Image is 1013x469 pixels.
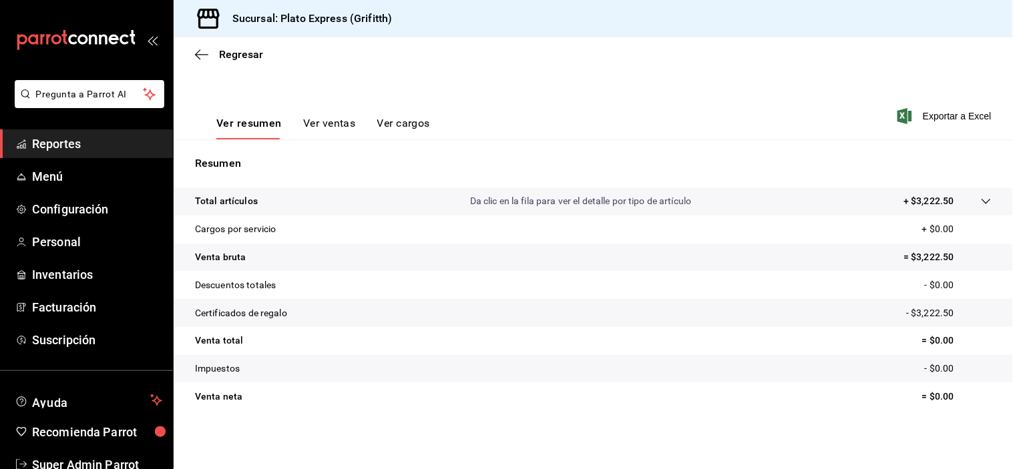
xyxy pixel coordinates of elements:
[195,194,258,208] p: Total artículos
[195,306,287,320] p: Certificados de regalo
[904,194,954,208] p: + $3,222.50
[922,222,992,236] p: + $0.00
[925,278,992,292] p: - $0.00
[32,135,162,153] span: Reportes
[15,80,164,108] button: Pregunta a Parrot AI
[470,194,692,208] p: Da clic en la fila para ver el detalle por tipo de artículo
[195,278,276,292] p: Descuentos totales
[32,423,162,441] span: Recomienda Parrot
[222,11,392,27] h3: Sucursal: Plato Express (Grifitth)
[32,266,162,284] span: Inventarios
[925,362,992,376] p: - $0.00
[36,87,144,101] span: Pregunta a Parrot AI
[904,250,992,264] p: = $3,222.50
[195,390,242,404] p: Venta neta
[32,331,162,349] span: Suscripción
[9,97,164,111] a: Pregunta a Parrot AI
[907,306,992,320] p: - $3,222.50
[219,48,263,61] span: Regresar
[32,200,162,218] span: Configuración
[216,117,282,139] button: Ver resumen
[303,117,356,139] button: Ver ventas
[195,334,243,348] p: Venta total
[32,392,145,408] span: Ayuda
[32,233,162,251] span: Personal
[216,117,430,139] div: navigation tabs
[32,298,162,316] span: Facturación
[195,48,263,61] button: Regresar
[900,108,992,124] button: Exportar a Excel
[195,362,240,376] p: Impuestos
[922,390,992,404] p: = $0.00
[195,222,276,236] p: Cargos por servicio
[377,117,431,139] button: Ver cargos
[195,250,246,264] p: Venta bruta
[32,167,162,185] span: Menú
[922,334,992,348] p: = $0.00
[195,155,992,171] p: Resumen
[147,35,158,45] button: open_drawer_menu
